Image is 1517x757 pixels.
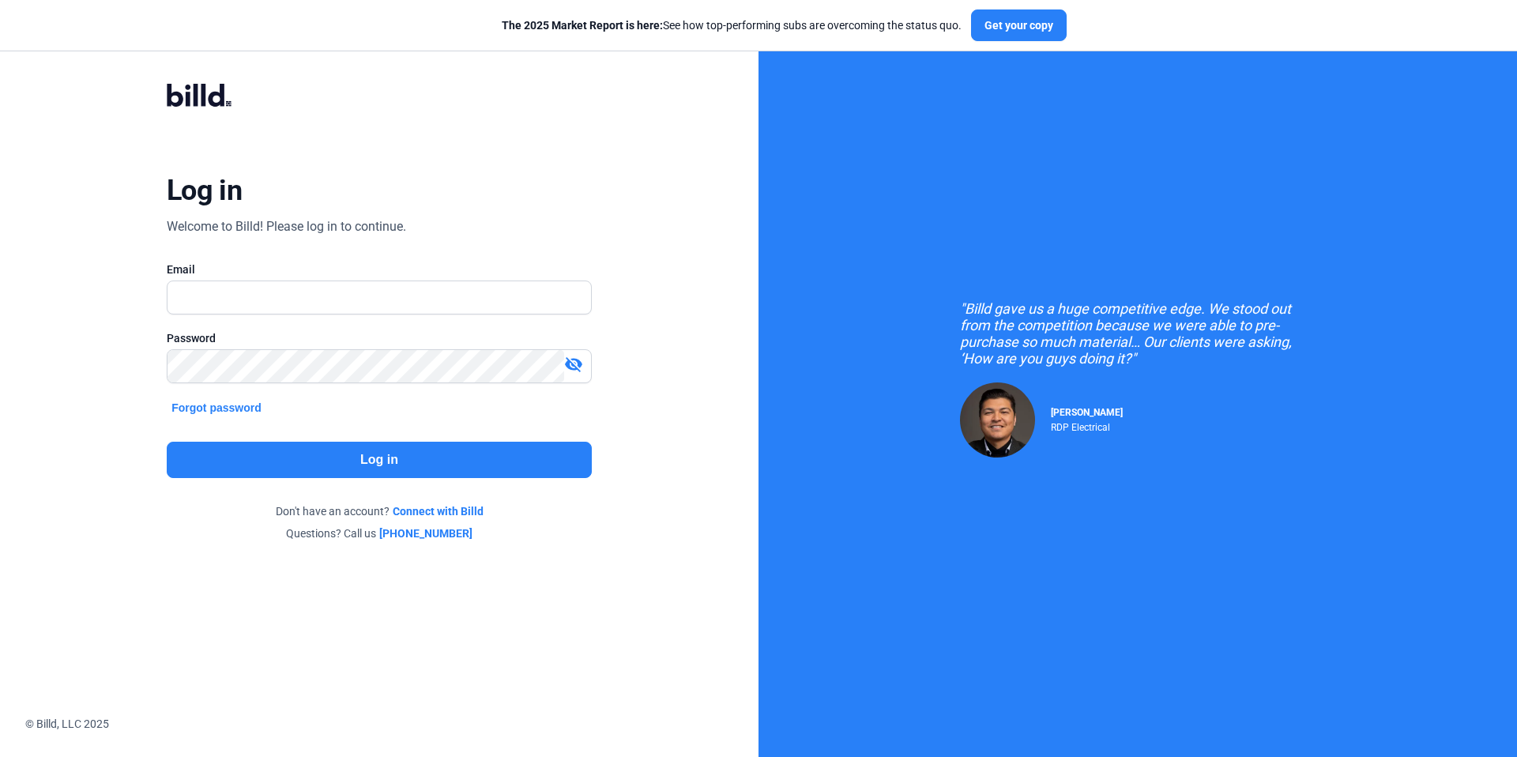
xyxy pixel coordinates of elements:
span: [PERSON_NAME] [1051,407,1123,418]
div: Log in [167,173,242,208]
img: Raul Pacheco [960,382,1035,458]
span: The 2025 Market Report is here: [502,19,663,32]
div: Email [167,262,592,277]
mat-icon: visibility_off [564,355,583,374]
div: Questions? Call us [167,525,592,541]
button: Get your copy [971,9,1067,41]
a: Connect with Billd [393,503,484,519]
div: Don't have an account? [167,503,592,519]
div: "Billd gave us a huge competitive edge. We stood out from the competition because we were able to... [960,300,1316,367]
button: Forgot password [167,399,266,416]
div: See how top-performing subs are overcoming the status quo. [502,17,962,33]
button: Log in [167,442,592,478]
div: Password [167,330,592,346]
div: Welcome to Billd! Please log in to continue. [167,217,406,236]
a: [PHONE_NUMBER] [379,525,472,541]
div: RDP Electrical [1051,418,1123,433]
